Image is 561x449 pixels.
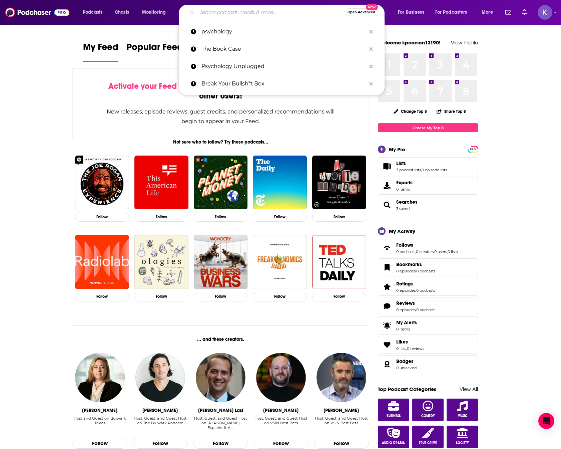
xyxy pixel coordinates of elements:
span: 0 items [396,187,413,192]
a: Break Your Bullsh*t Box [179,75,385,92]
a: Bookmarks [380,263,394,272]
span: , [416,269,416,273]
div: Host, Guest, and Guest Host on VSiN Best Bets [314,416,369,425]
span: Activate your Feed [108,81,177,91]
div: Wes Reynolds [263,408,299,413]
a: Sarah Longwell [75,353,124,402]
span: Bookmarks [396,261,422,267]
button: open menu [78,7,111,18]
a: Create My Top 8 [378,123,478,132]
button: Follow [253,292,307,301]
img: Jonathan V. Last [196,353,245,402]
img: Radiolab [75,235,129,289]
a: True Crime [412,426,444,448]
span: Likes [396,339,408,345]
span: More [482,8,493,17]
span: Bookmarks [378,258,478,276]
a: 0 podcasts [416,307,435,312]
button: Follow [253,212,307,222]
div: Open Intercom Messenger [538,413,554,429]
span: Lists [378,157,478,175]
button: Follow [134,292,188,301]
a: Ratings [396,281,435,287]
div: Host, Guest, and Guest Host on The Bulwark Podcast [133,416,188,430]
a: Business Wars [194,235,248,289]
a: View Profile [451,39,478,46]
button: Follow [75,212,129,222]
a: Business [378,399,409,421]
img: Dave Ross [317,353,366,402]
div: My Pro [389,146,405,153]
button: Follow [194,212,248,222]
button: Follow [133,438,188,449]
span: Reviews [378,297,478,315]
span: Badges [378,355,478,373]
span: Exports [380,181,394,190]
button: Show profile menu [538,5,552,20]
img: My Favorite Murder with Karen Kilgariff and Georgia Hardstark [312,156,366,210]
button: Follow [75,292,129,301]
a: Charts [110,7,133,18]
button: Follow [312,292,366,301]
a: Psychology Unplugged [179,58,385,75]
a: Badges [380,360,394,369]
span: , [421,168,422,172]
a: Searches [396,199,418,205]
input: Search podcasts, credits, & more... [197,7,345,18]
a: Badges [396,358,417,364]
button: Follow [312,212,366,222]
a: Popular Feed [126,41,183,62]
span: My Alerts [380,321,394,330]
div: Host, Guest, and Guest Host on [PERSON_NAME] Explains It Al… [193,416,248,430]
button: Follow [253,438,309,449]
span: Business [387,414,401,418]
a: Freakonomics Radio [253,235,307,289]
div: Not sure who to follow? Try these podcasts... [72,139,369,145]
p: The Book Case [201,40,366,58]
a: The Book Case [179,40,385,58]
a: 0 episode lists [422,168,447,172]
a: View All [460,386,478,392]
a: 3 podcast lists [396,168,421,172]
div: Host, Guest, and Guest Host on The Bulwark Podcast [133,416,188,425]
div: Tim Miller [142,408,178,413]
img: Planet Money [194,156,248,210]
img: This American Life [134,156,188,210]
div: Host, Guest, and Guest Host on VSiN Best Bets [253,416,309,430]
a: Searches [380,200,394,210]
span: Reviews [396,300,415,306]
span: , [434,249,434,254]
span: Charts [115,8,129,17]
a: 0 creators [416,249,434,254]
a: The Joe Rogan Experience [75,156,129,210]
img: Ologies with Alie Ward [134,235,188,289]
a: Podchaser - Follow, Share and Rate Podcasts [5,6,69,19]
span: New [366,4,378,10]
span: True Crime [419,441,437,445]
span: Music [458,414,467,418]
span: My Feed [83,41,118,57]
a: Likes [380,340,394,350]
div: ... and these creators. [72,336,369,342]
a: 0 lists [396,346,406,351]
a: Comedy [412,399,444,421]
span: Follows [378,239,478,257]
span: My Alerts [396,319,417,325]
a: 0 reviews [407,346,424,351]
button: open menu [477,7,501,18]
a: 0 unlocked [396,366,417,370]
button: Open AdvancedNew [345,8,378,16]
div: Host and Guest on Bulwark Takes [72,416,127,425]
div: Host and Guest on Bulwark Takes [72,416,127,430]
img: Wes Reynolds [256,353,306,402]
span: For Business [398,8,424,17]
a: Show notifications dropdown [503,7,514,18]
img: TED Talks Daily [312,235,366,289]
span: Open Advanced [348,11,375,14]
span: Searches [378,196,478,214]
button: Share Top 8 [436,105,466,118]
